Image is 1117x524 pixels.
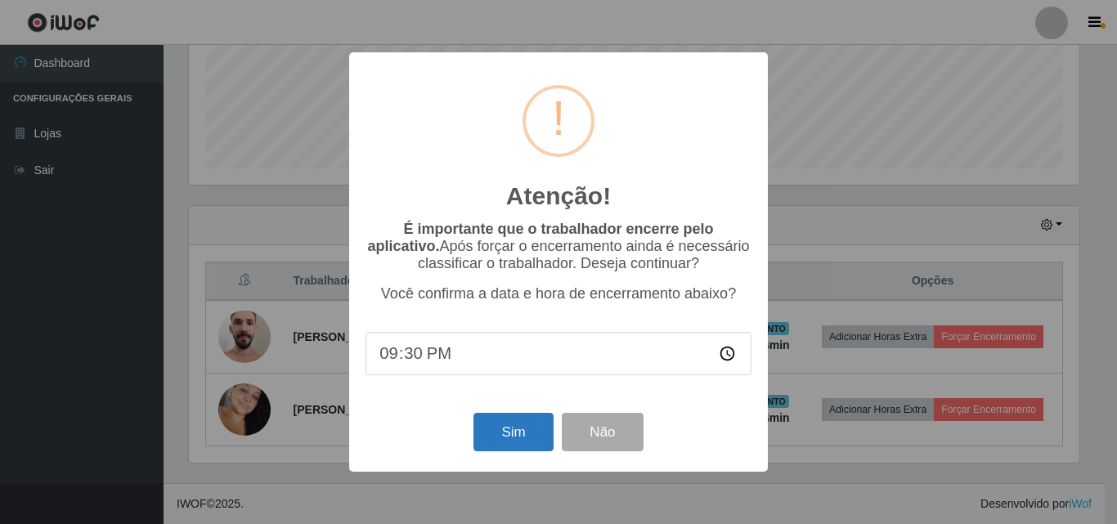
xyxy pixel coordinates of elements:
[366,221,751,272] p: Após forçar o encerramento ainda é necessário classificar o trabalhador. Deseja continuar?
[473,413,553,451] button: Sim
[366,285,751,302] p: Você confirma a data e hora de encerramento abaixo?
[506,181,611,211] h2: Atenção!
[367,221,713,254] b: É importante que o trabalhador encerre pelo aplicativo.
[562,413,643,451] button: Não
